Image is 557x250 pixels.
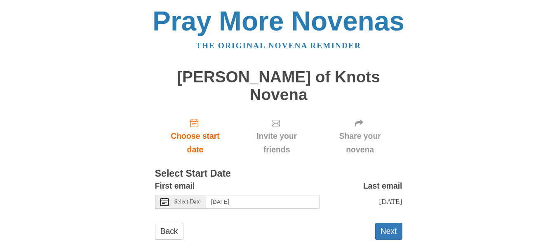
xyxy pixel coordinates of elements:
span: Share your novena [326,129,394,157]
span: Invite your friends [244,129,309,157]
h1: [PERSON_NAME] of Knots Novena [155,68,402,103]
h3: Select Start Date [155,168,402,179]
span: Select Date [174,199,201,205]
label: Last email [363,179,402,193]
a: Back [155,223,183,240]
span: Choose start date [163,129,228,157]
div: Click "Next" to confirm your start date first. [318,112,402,161]
button: Next [375,223,402,240]
a: Pray More Novenas [153,6,404,36]
a: Choose start date [155,112,236,161]
span: [DATE] [379,197,402,206]
label: First email [155,179,195,193]
a: The original novena reminder [196,41,361,50]
div: Click "Next" to confirm your start date first. [235,112,317,161]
